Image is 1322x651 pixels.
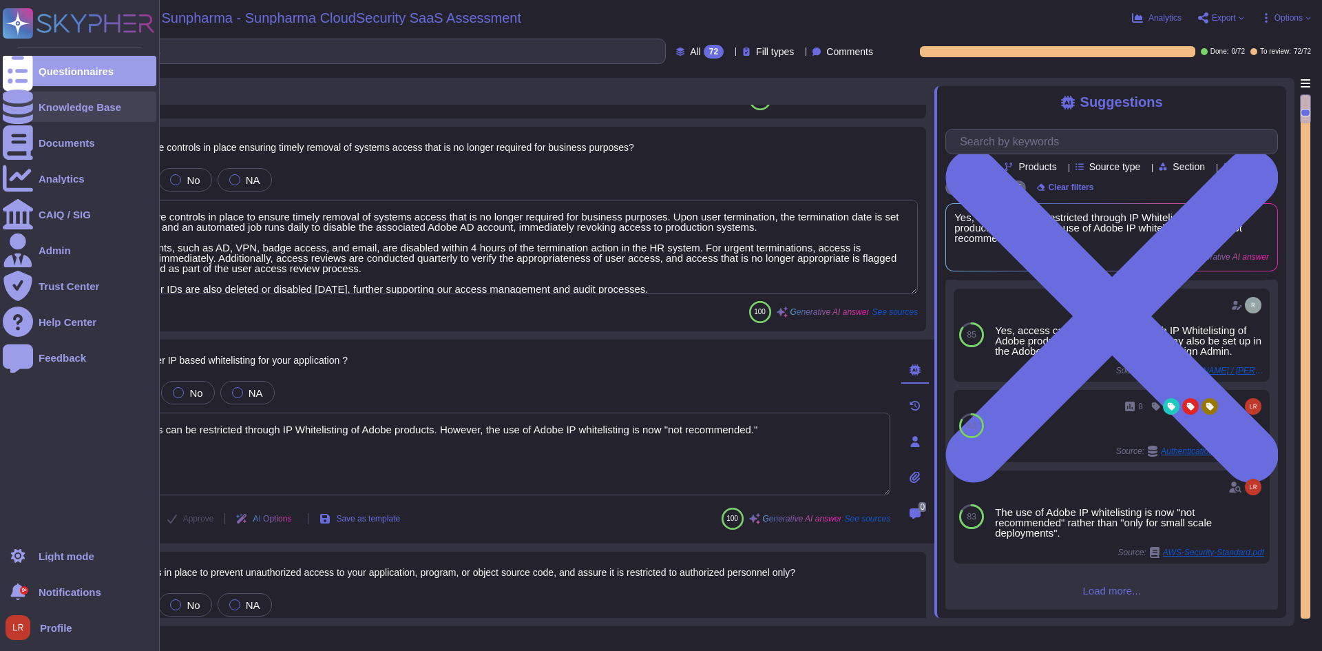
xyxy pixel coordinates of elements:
[183,515,214,523] span: Approve
[3,56,156,86] a: Questionnaires
[1210,48,1229,55] span: Done:
[6,615,30,640] img: user
[704,45,724,59] div: 72
[39,353,86,363] div: Feedback
[156,505,225,533] button: Approve
[110,567,795,578] span: Are controls in place to prevent unauthorized access to your application, program, or object sour...
[1132,12,1182,23] button: Analytics
[54,39,665,63] input: Search by keywords
[39,66,114,76] div: Questionnaires
[253,515,291,523] span: AI Options
[919,502,926,512] span: 0
[1294,48,1311,55] span: 72 / 72
[249,387,263,399] span: NA
[3,92,156,122] a: Knowledge Base
[3,612,40,643] button: user
[754,308,766,316] span: 100
[967,422,976,430] span: 83
[1212,14,1236,22] span: Export
[3,163,156,194] a: Analytics
[110,142,634,153] span: Do you have controls in place ensuring timely removal of systems access that is no longer require...
[39,138,95,148] div: Documents
[967,513,976,521] span: 83
[39,551,94,561] div: Light mode
[1163,548,1264,557] span: AWS-Security-Standard.pdf
[39,245,71,256] div: Admin
[953,130,1277,154] input: Search by keywords
[187,174,200,186] span: No
[756,47,794,56] span: Fill types
[39,281,99,291] div: Trust Center
[162,11,522,25] span: Sunpharma - Sunpharma CloudSecurity SaaS Assessment
[94,200,918,294] textarea: Yes, we have controls in place to ensure timely removal of systems access that is no longer requi...
[40,623,72,633] span: Profile
[872,308,918,316] span: See sources
[1231,48,1244,55] span: 0 / 72
[39,587,101,597] span: Notifications
[945,586,1278,596] span: Load more...
[39,102,121,112] div: Knowledge Base
[246,174,260,186] span: NA
[826,47,873,56] span: Comments
[3,127,156,158] a: Documents
[1245,479,1261,495] img: user
[3,199,156,229] a: CAIQ / SIG
[187,599,200,611] span: No
[189,387,202,399] span: No
[1274,14,1303,22] span: Options
[726,515,738,522] span: 100
[39,209,91,220] div: CAIQ / SIG
[1245,398,1261,415] img: user
[3,235,156,265] a: Admin
[3,271,156,301] a: Trust Center
[790,308,870,316] span: Generative AI answer
[690,47,701,56] span: All
[39,174,85,184] div: Analytics
[96,413,890,495] textarea: Yes, access can be restricted through IP Whitelisting of Adobe products. However, the use of Adob...
[308,505,411,533] button: Save as template
[1260,48,1291,55] span: To review:
[844,515,890,523] span: See sources
[1148,14,1182,22] span: Analytics
[1245,297,1261,313] img: user
[1118,547,1264,558] span: Source:
[763,515,842,523] span: Generative AI answer
[3,342,156,373] a: Feedback
[113,355,348,366] span: Do you offer IP based whitelisting for your application ?
[967,331,976,339] span: 85
[995,507,1264,538] div: The use of Adobe IP whitelisting is now "not recommended" rather than "only for small scale deplo...
[336,515,400,523] span: Save as template
[20,586,28,595] div: 9+
[39,317,96,327] div: Help Center
[3,307,156,337] a: Help Center
[246,599,260,611] span: NA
